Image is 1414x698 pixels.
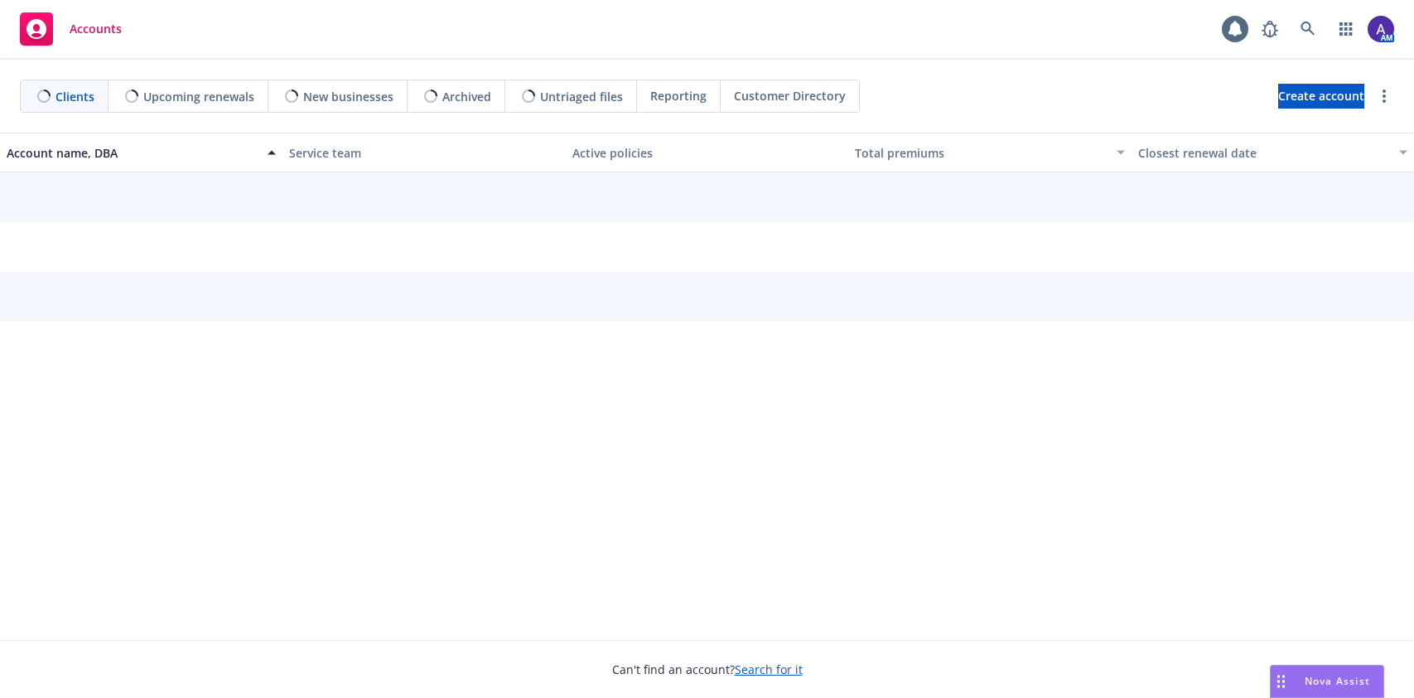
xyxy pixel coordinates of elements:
div: Active policies [572,144,842,162]
div: Closest renewal date [1138,144,1389,162]
button: Active policies [566,133,848,172]
img: photo [1368,16,1394,42]
span: Nova Assist [1305,674,1370,688]
span: Can't find an account? [612,661,803,678]
button: Total premiums [848,133,1131,172]
div: Service team [289,144,558,162]
a: Accounts [13,6,128,52]
div: Total premiums [855,144,1106,162]
a: more [1374,86,1394,106]
span: Reporting [650,87,707,104]
span: Clients [55,88,94,105]
button: Nova Assist [1270,665,1384,698]
span: Untriaged files [540,88,623,105]
span: New businesses [303,88,393,105]
span: Archived [442,88,491,105]
a: Create account [1278,84,1364,109]
a: Search [1291,12,1325,46]
button: Closest renewal date [1132,133,1414,172]
span: Accounts [70,22,122,36]
button: Service team [282,133,565,172]
span: Customer Directory [734,87,846,104]
a: Search for it [735,662,803,677]
a: Switch app [1330,12,1363,46]
div: Drag to move [1271,666,1291,697]
div: Account name, DBA [7,144,258,162]
a: Report a Bug [1253,12,1286,46]
span: Create account [1278,80,1364,112]
span: Upcoming renewals [143,88,254,105]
